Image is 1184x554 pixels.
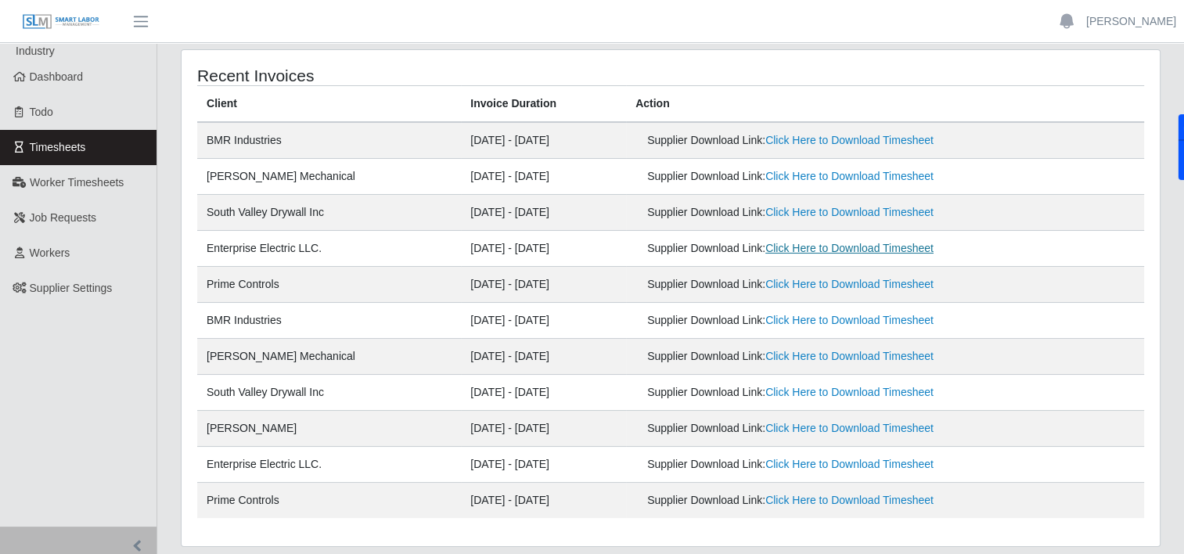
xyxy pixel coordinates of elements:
[30,211,97,224] span: Job Requests
[647,420,956,437] div: Supplier Download Link:
[30,176,124,189] span: Worker Timesheets
[765,458,934,470] a: Click Here to Download Timesheet
[461,122,626,159] td: [DATE] - [DATE]
[197,122,461,159] td: BMR Industries
[626,86,1144,123] th: Action
[197,375,461,411] td: South Valley Drywall Inc
[765,242,934,254] a: Click Here to Download Timesheet
[197,447,461,483] td: Enterprise Electric LLC.
[197,267,461,303] td: Prime Controls
[461,86,626,123] th: Invoice Duration
[197,195,461,231] td: South Valley Drywall Inc
[765,494,934,506] a: Click Here to Download Timesheet
[1086,13,1176,30] a: [PERSON_NAME]
[647,168,956,185] div: Supplier Download Link:
[647,240,956,257] div: Supplier Download Link:
[30,141,86,153] span: Timesheets
[197,66,578,85] h4: Recent Invoices
[461,267,626,303] td: [DATE] - [DATE]
[461,483,626,519] td: [DATE] - [DATE]
[765,206,934,218] a: Click Here to Download Timesheet
[30,70,84,83] span: Dashboard
[647,456,956,473] div: Supplier Download Link:
[197,411,461,447] td: [PERSON_NAME]
[765,422,934,434] a: Click Here to Download Timesheet
[647,276,956,293] div: Supplier Download Link:
[461,231,626,267] td: [DATE] - [DATE]
[765,170,934,182] a: Click Here to Download Timesheet
[30,282,113,294] span: Supplier Settings
[647,132,956,149] div: Supplier Download Link:
[16,45,55,57] span: Industry
[22,13,100,31] img: SLM Logo
[647,348,956,365] div: Supplier Download Link:
[461,303,626,339] td: [DATE] - [DATE]
[461,195,626,231] td: [DATE] - [DATE]
[197,159,461,195] td: [PERSON_NAME] Mechanical
[197,231,461,267] td: Enterprise Electric LLC.
[461,411,626,447] td: [DATE] - [DATE]
[647,312,956,329] div: Supplier Download Link:
[765,350,934,362] a: Click Here to Download Timesheet
[197,339,461,375] td: [PERSON_NAME] Mechanical
[197,86,461,123] th: Client
[461,339,626,375] td: [DATE] - [DATE]
[647,204,956,221] div: Supplier Download Link:
[197,483,461,519] td: Prime Controls
[647,492,956,509] div: Supplier Download Link:
[461,375,626,411] td: [DATE] - [DATE]
[197,303,461,339] td: BMR Industries
[30,246,70,259] span: Workers
[461,159,626,195] td: [DATE] - [DATE]
[765,386,934,398] a: Click Here to Download Timesheet
[461,447,626,483] td: [DATE] - [DATE]
[765,134,934,146] a: Click Here to Download Timesheet
[765,278,934,290] a: Click Here to Download Timesheet
[765,314,934,326] a: Click Here to Download Timesheet
[647,384,956,401] div: Supplier Download Link:
[30,106,53,118] span: Todo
